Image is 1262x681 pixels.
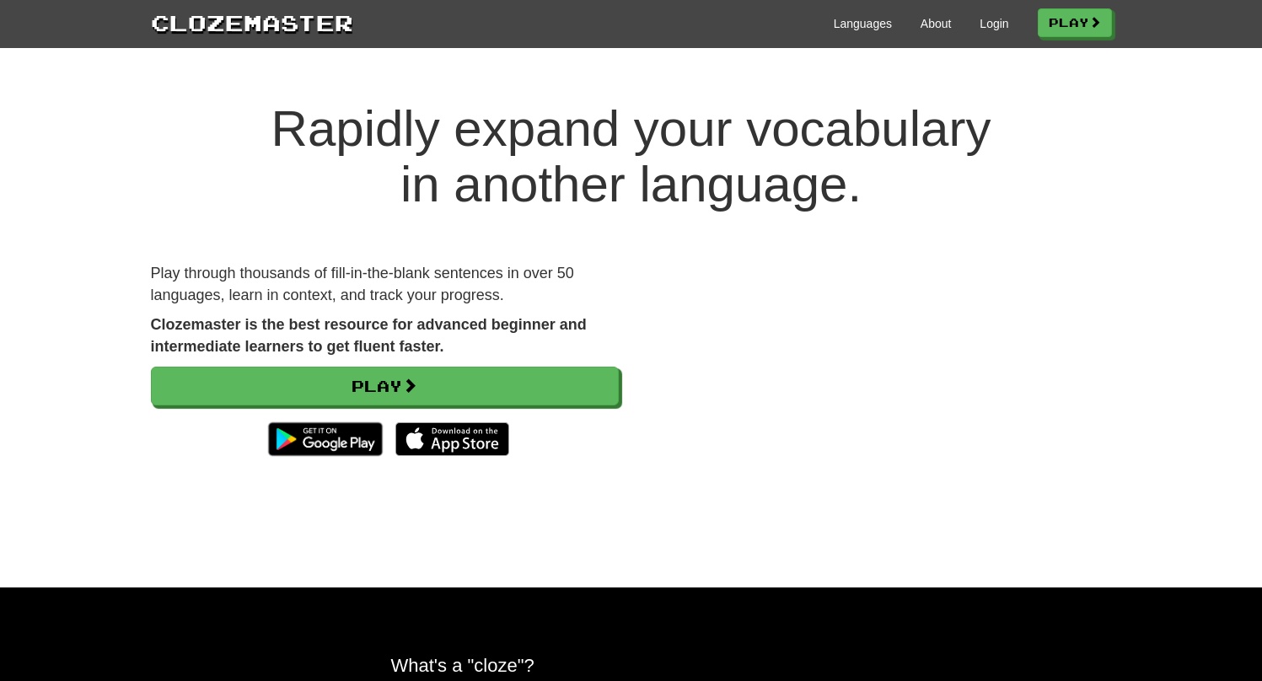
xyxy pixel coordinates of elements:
strong: Clozemaster is the best resource for advanced beginner and intermediate learners to get fluent fa... [151,316,587,355]
p: Play through thousands of fill-in-the-blank sentences in over 50 languages, learn in context, and... [151,263,619,306]
img: Get it on Google Play [260,414,390,464]
a: About [921,15,952,32]
a: Clozemaster [151,7,353,38]
a: Languages [834,15,892,32]
a: Login [980,15,1008,32]
h2: What's a "cloze"? [391,655,872,676]
a: Play [1038,8,1112,37]
img: Download_on_the_App_Store_Badge_US-UK_135x40-25178aeef6eb6b83b96f5f2d004eda3bffbb37122de64afbaef7... [395,422,509,456]
a: Play [151,367,619,405]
